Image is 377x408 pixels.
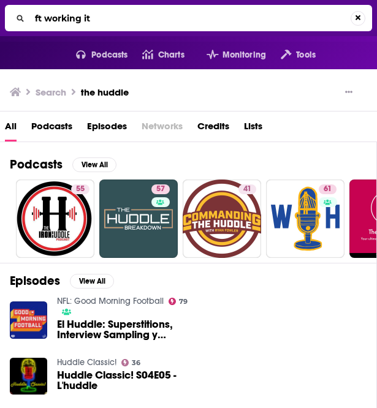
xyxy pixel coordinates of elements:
[151,184,170,194] a: 57
[156,183,165,195] span: 57
[87,116,127,142] a: Episodes
[142,116,183,142] span: Networks
[121,359,141,366] a: 36
[10,157,116,172] a: PodcastsView All
[197,116,229,142] a: Credits
[223,47,266,64] span: Monitoring
[132,360,140,366] span: 36
[10,157,63,172] h2: Podcasts
[57,370,197,391] a: Huddle Classic! S04E05 - L'huddle
[10,273,60,289] h2: Episodes
[169,298,188,305] a: 79
[243,183,251,195] span: 41
[5,5,372,31] div: Search...
[266,179,345,258] a: 61
[244,116,262,142] a: Lists
[296,47,316,64] span: Tools
[266,45,316,65] button: open menu
[36,86,66,98] h3: Search
[57,296,164,306] a: NFL: Good Morning Football
[5,116,17,142] a: All
[324,183,332,195] span: 61
[340,86,357,99] button: Show More Button
[99,179,178,258] a: 57
[72,157,116,172] button: View All
[16,179,94,258] a: 55
[179,299,188,304] span: 79
[70,274,114,289] button: View All
[183,179,261,258] a: 41
[319,184,337,194] a: 61
[10,358,47,395] img: Huddle Classic! S04E05 - L'huddle
[128,45,184,65] a: Charts
[30,9,351,28] input: Search...
[10,273,114,289] a: EpisodesView All
[91,47,128,64] span: Podcasts
[31,116,72,142] a: Podcasts
[238,184,256,194] a: 41
[10,301,47,339] img: El Huddle: Superstitions, Interview Sampling y Premios El Huddle!
[76,183,85,195] span: 55
[81,86,129,98] h3: the huddle
[57,319,197,340] a: El Huddle: Superstitions, Interview Sampling y Premios El Huddle!
[57,357,116,368] a: Huddle Classic!
[192,45,266,65] button: open menu
[61,45,128,65] button: open menu
[158,47,185,64] span: Charts
[71,184,89,194] a: 55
